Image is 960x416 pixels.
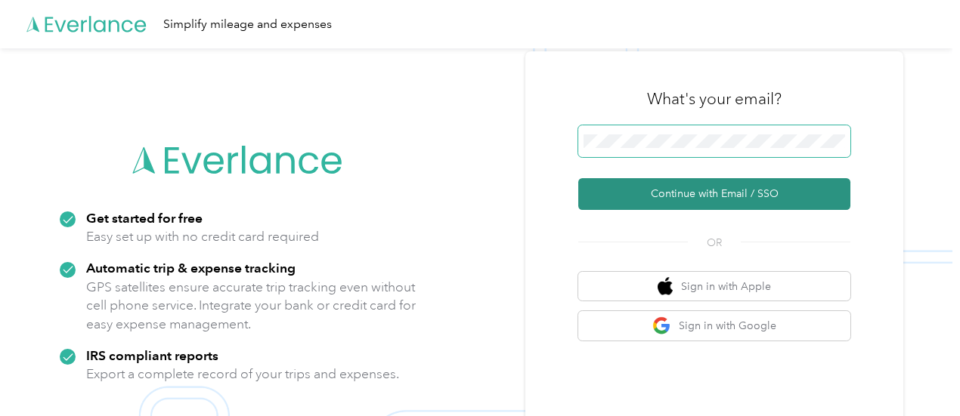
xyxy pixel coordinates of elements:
h3: What's your email? [647,88,782,109]
strong: Automatic trip & expense tracking [86,260,296,276]
button: google logoSign in with Google [578,311,850,341]
p: Easy set up with no credit card required [86,227,319,246]
strong: Get started for free [86,210,203,226]
span: OR [688,235,741,251]
p: GPS satellites ensure accurate trip tracking even without cell phone service. Integrate your bank... [86,278,417,334]
button: apple logoSign in with Apple [578,272,850,301]
button: Continue with Email / SSO [578,178,850,210]
strong: IRS compliant reports [86,347,218,363]
img: google logo [652,316,671,335]
div: Simplify mileage and expenses [163,15,332,34]
p: Export a complete record of your trips and expenses. [86,365,399,384]
img: apple logo [658,277,673,296]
